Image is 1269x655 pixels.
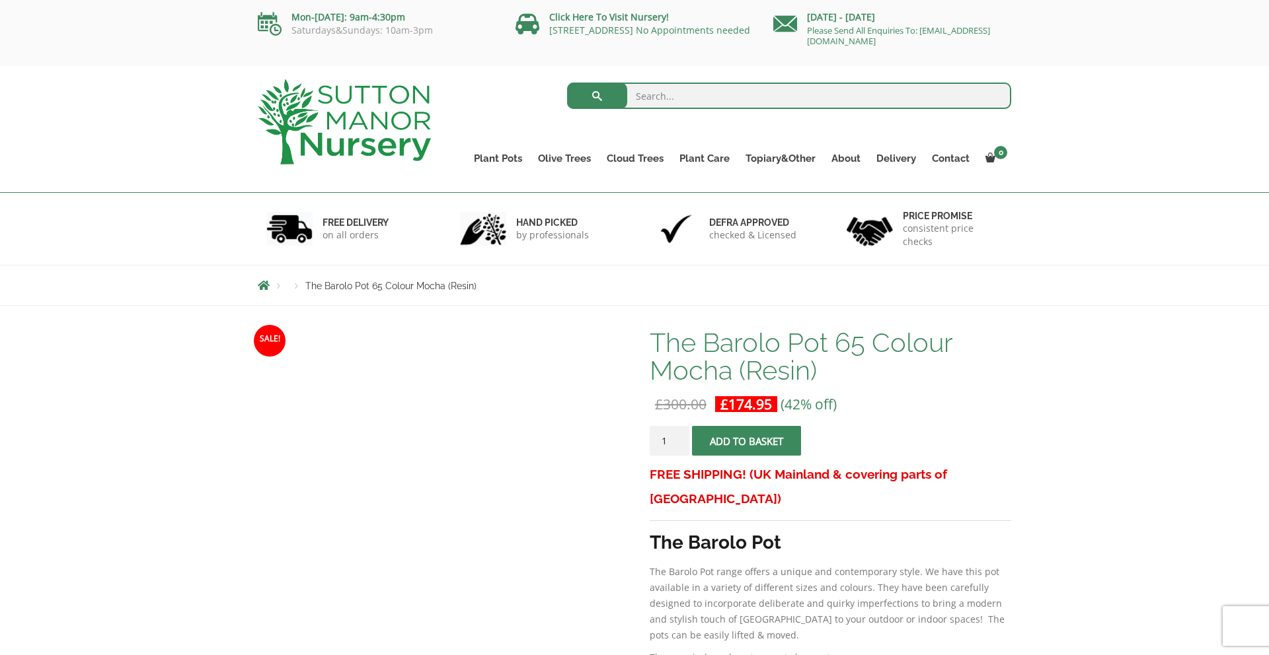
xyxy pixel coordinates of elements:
[978,149,1011,168] a: 0
[305,281,477,291] span: The Barolo Pot 65 Colour Mocha (Resin)
[655,395,663,413] span: £
[254,325,286,357] span: Sale!
[692,426,801,456] button: Add to basket
[650,532,781,553] strong: The Barolo Pot
[720,395,772,413] bdi: 174.95
[868,149,924,168] a: Delivery
[650,426,689,456] input: Product quantity
[847,209,893,249] img: 4.jpg
[773,9,1011,25] p: [DATE] - [DATE]
[549,24,750,36] a: [STREET_ADDRESS] No Appointments needed
[516,217,589,228] h6: hand picked
[994,146,1007,159] span: 0
[266,212,313,246] img: 1.jpg
[720,395,728,413] span: £
[258,9,496,25] p: Mon-[DATE]: 9am-4:30pm
[738,149,824,168] a: Topiary&Other
[323,217,389,228] h6: FREE DELIVERY
[258,79,431,164] img: logo
[903,222,1003,248] p: consistent price checks
[516,228,589,242] p: by professionals
[924,149,978,168] a: Contact
[567,83,1012,109] input: Search...
[650,462,1011,511] h3: FREE SHIPPING! (UK Mainland & covering parts of [GEOGRAPHIC_DATA])
[653,212,699,246] img: 3.jpg
[530,149,599,168] a: Olive Trees
[824,149,868,168] a: About
[903,210,1003,222] h6: Price promise
[672,149,738,168] a: Plant Care
[781,395,837,413] span: (42% off)
[650,329,1011,384] h1: The Barolo Pot 65 Colour Mocha (Resin)
[258,280,1011,291] nav: Breadcrumbs
[258,25,496,36] p: Saturdays&Sundays: 10am-3pm
[549,11,669,23] a: Click Here To Visit Nursery!
[460,212,506,246] img: 2.jpg
[466,149,530,168] a: Plant Pots
[709,217,796,228] h6: Defra approved
[807,24,990,47] a: Please Send All Enquiries To: [EMAIL_ADDRESS][DOMAIN_NAME]
[709,228,796,242] p: checked & Licensed
[655,395,707,413] bdi: 300.00
[599,149,672,168] a: Cloud Trees
[323,228,389,242] p: on all orders
[650,564,1011,643] p: The Barolo Pot range offers a unique and contemporary style. We have this pot available in a vari...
